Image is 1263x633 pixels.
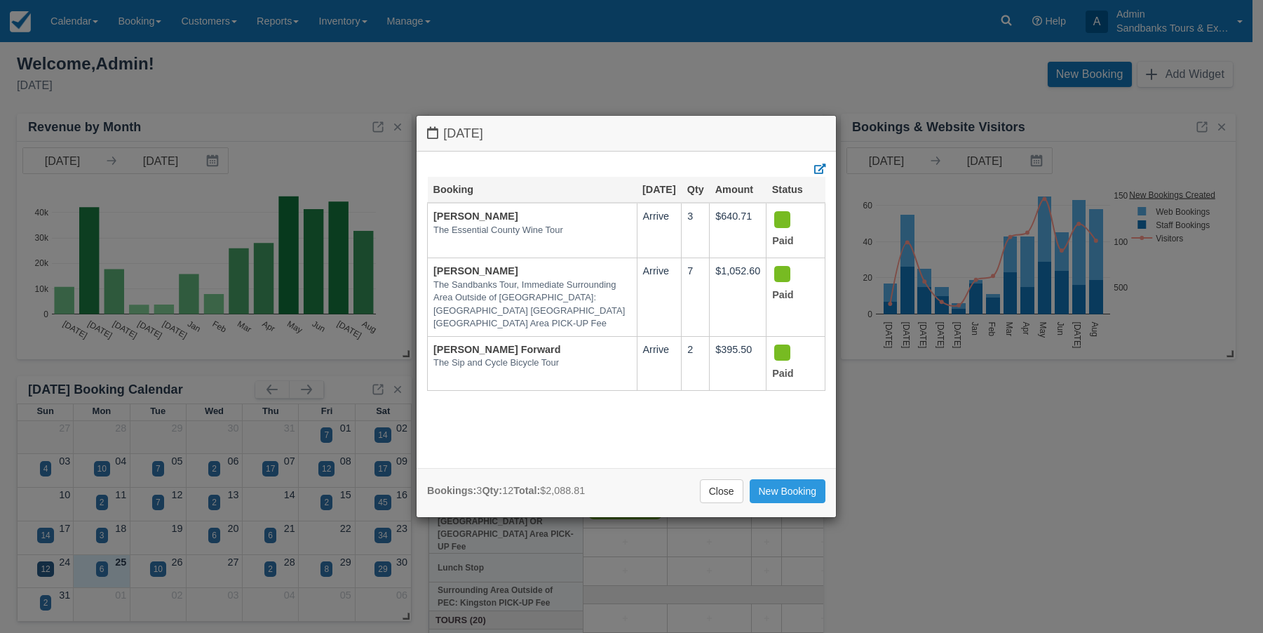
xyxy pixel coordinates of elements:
[682,336,710,391] td: 2
[433,357,631,370] em: The Sip and Cycle Bicycle Tour
[433,265,518,276] a: [PERSON_NAME]
[433,344,561,355] a: [PERSON_NAME] Forward
[433,211,518,222] a: [PERSON_NAME]
[772,209,806,252] div: Paid
[710,258,766,337] td: $1,052.60
[433,279,631,331] em: The Sandbanks Tour, Immediate Surrounding Area Outside of [GEOGRAPHIC_DATA]: [GEOGRAPHIC_DATA] [G...
[637,203,682,258] td: Arrive
[513,485,540,496] strong: Total:
[433,184,474,195] a: Booking
[427,484,585,498] div: 3 12 $2,088.81
[433,224,631,237] em: The Essential County Wine Tour
[772,264,806,307] div: Paid
[682,258,710,337] td: 7
[750,479,826,503] a: New Booking
[687,184,704,195] a: Qty
[710,336,766,391] td: $395.50
[427,126,825,141] h4: [DATE]
[700,479,743,503] a: Close
[637,258,682,337] td: Arrive
[642,184,676,195] a: [DATE]
[772,184,803,195] a: Status
[772,342,806,385] div: Paid
[637,336,682,391] td: Arrive
[682,203,710,258] td: 3
[427,485,476,496] strong: Bookings:
[715,184,753,195] a: Amount
[482,485,502,496] strong: Qty:
[710,203,766,258] td: $640.71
